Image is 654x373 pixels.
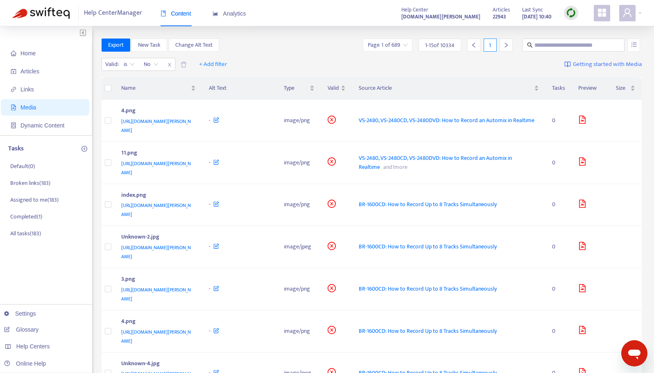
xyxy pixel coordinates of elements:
[20,68,39,75] span: Articles
[121,275,193,285] div: 3.png
[621,340,647,366] iframe: メッセージングウィンドウを開くボタン
[578,284,586,292] span: file-image
[552,284,565,293] div: 0
[121,191,193,201] div: index.png
[352,77,545,100] th: Source Article
[277,184,321,226] td: image/png
[121,201,191,218] span: [URL][DOMAIN_NAME][PERSON_NAME]
[527,42,533,48] span: search
[471,42,477,48] span: left
[108,41,124,50] span: Export
[277,100,321,142] td: image/png
[10,212,42,221] p: Completed ( 1 )
[11,68,16,74] span: account-book
[277,310,321,353] td: image/png
[578,200,586,208] span: file-image
[102,58,120,71] span: Valid :
[213,10,246,17] span: Analytics
[564,58,642,71] a: Getting started with Media
[121,243,191,261] span: [URL][DOMAIN_NAME][PERSON_NAME]
[401,12,480,21] a: [DOMAIN_NAME][PERSON_NAME]
[566,8,576,18] img: sync.dc5367851b00ba804db3.png
[11,123,16,128] span: container
[11,105,16,110] span: file-image
[277,77,321,100] th: Type
[277,142,321,184] td: image/png
[425,41,455,50] span: 1 - 15 of 10334
[359,284,497,293] span: BR-1600CD: How to Record Up to 8 Tracks Simultaneously
[622,8,632,18] span: user
[359,153,512,172] span: VS-2480, VS-2480CD, VS-2480DVD: How to Record an Automix in Realtime
[359,242,497,251] span: BR-1600CD: How to Record Up to 8 Tracks Simultaneously
[328,284,336,292] span: close-circle
[493,5,510,14] span: Articles
[328,200,336,208] span: close-circle
[209,200,210,209] span: -
[102,39,130,52] button: Export
[277,268,321,310] td: image/png
[20,104,36,111] span: Media
[552,200,565,209] div: 0
[277,226,321,268] td: image/jpeg
[16,343,50,350] span: Help Centers
[552,116,565,125] div: 0
[328,116,336,124] span: close-circle
[321,77,352,100] th: Valid
[169,39,219,52] button: Change Alt Text
[578,157,586,166] span: file-image
[121,317,193,328] div: 4.png
[121,328,191,345] span: [URL][DOMAIN_NAME][PERSON_NAME]
[209,158,210,167] span: -
[503,42,509,48] span: right
[552,242,565,251] div: 0
[578,242,586,250] span: file-image
[175,41,213,50] span: Change Alt Text
[81,146,87,152] span: plus-circle
[10,179,50,187] p: Broken links ( 183 )
[522,12,552,21] strong: [DATE] 10:40
[328,242,336,250] span: close-circle
[10,229,41,238] p: All tasks ( 183 )
[131,39,167,52] button: New Task
[522,5,543,14] span: Last Sync
[161,10,191,17] span: Content
[144,58,158,71] span: No
[138,41,161,50] span: New Task
[545,77,572,100] th: Tasks
[597,8,607,18] span: appstore
[328,326,336,334] span: close-circle
[401,5,428,14] span: Help Center
[20,50,36,57] span: Home
[10,196,59,204] p: Assigned to me ( 183 )
[209,242,210,251] span: -
[573,60,642,69] span: Getting started with Media
[193,58,233,71] button: + Add filter
[20,86,34,93] span: Links
[121,148,193,159] div: 11.png
[572,77,609,100] th: Preview
[209,284,210,293] span: -
[121,286,191,303] span: [URL][DOMAIN_NAME][PERSON_NAME]
[284,84,308,93] span: Type
[115,77,202,100] th: Name
[484,39,497,52] div: 1
[359,84,532,93] span: Source Article
[8,144,24,154] p: Tasks
[631,42,637,48] span: unordered-list
[199,59,227,69] span: + Add filter
[209,116,210,125] span: -
[552,327,565,336] div: 0
[10,162,35,171] p: Default ( 0 )
[161,11,166,16] span: book
[552,158,565,167] div: 0
[359,116,534,125] span: VS-2480, VS-2480CD, VS-2480DVD: How to Record an Automix in Realtime
[20,122,64,129] span: Dynamic Content
[564,61,571,68] img: image-link
[359,200,497,209] span: BR-1600CD: How to Record Up to 8 Tracks Simultaneously
[164,60,175,70] span: close
[213,11,218,16] span: area-chart
[609,77,642,100] th: Size
[578,326,586,334] span: file-image
[616,84,629,93] span: Size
